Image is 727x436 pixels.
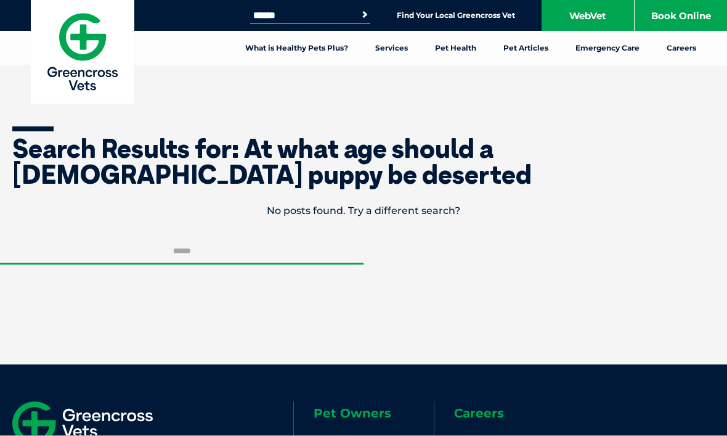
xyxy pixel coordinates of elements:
[359,9,371,21] button: Search
[314,407,434,419] h6: Pet Owners
[362,31,421,65] a: Services
[490,31,562,65] a: Pet Articles
[562,31,653,65] a: Emergency Care
[421,31,490,65] a: Pet Health
[12,136,715,187] h1: Search Results for: At what age should a [DEMOGRAPHIC_DATA] puppy be deserted
[232,31,362,65] a: What is Healthy Pets Plus?
[653,31,710,65] a: Careers
[454,407,574,419] h6: Careers
[397,10,515,20] a: Find Your Local Greencross Vet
